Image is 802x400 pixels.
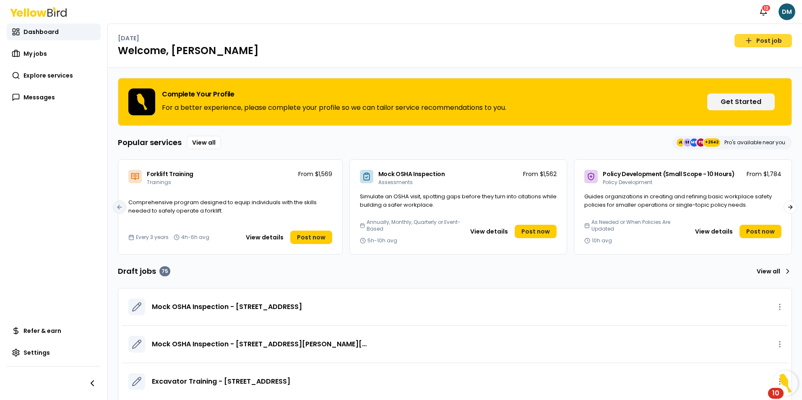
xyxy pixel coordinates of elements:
[128,198,317,215] span: Comprehensive program designed to equip individuals with the skills needed to safely operate a fo...
[136,234,169,241] span: Every 3 years
[603,170,734,178] span: Policy Development (Small Scope - 10 Hours)
[23,28,59,36] span: Dashboard
[118,78,792,126] div: Complete Your ProfileFor a better experience, please complete your profile so we can tailor servi...
[591,219,687,232] span: As Needed or When Policies Are Updated
[677,138,685,147] span: JL
[152,302,302,312] a: Mock OSHA Inspection - [STREET_ADDRESS]
[7,45,101,62] a: My jobs
[690,138,698,147] span: MB
[515,225,557,238] a: Post now
[378,170,445,178] span: Mock OSHA Inspection
[747,170,781,178] p: From $1,784
[592,237,612,244] span: 10h avg
[740,225,781,238] a: Post now
[734,34,792,47] a: Post job
[697,138,705,147] span: FD
[187,136,221,149] a: View all
[378,179,413,186] span: Assessments
[147,170,193,178] span: Forklift Training
[690,225,738,238] button: View details
[23,348,50,357] span: Settings
[23,49,47,58] span: My jobs
[521,227,550,236] span: Post now
[297,233,325,242] span: Post now
[773,371,798,396] button: Open Resource Center, 10 new notifications
[298,170,332,178] p: From $1,569
[761,4,771,12] div: 12
[755,3,772,20] button: 12
[465,225,513,238] button: View details
[152,339,367,349] a: Mock OSHA Inspection - [STREET_ADDRESS][PERSON_NAME][PERSON_NAME]
[162,91,506,98] h3: Complete Your Profile
[290,231,332,244] a: Post now
[584,192,772,209] span: Guides organizations in creating and refining basic workplace safety policies for smaller operati...
[162,103,506,113] p: For a better experience, please complete your profile so we can tailor service recommendations to...
[707,94,775,110] button: Get Started
[779,3,795,20] span: DM
[367,237,397,244] span: 5h-10h avg
[241,231,289,244] button: View details
[181,234,209,241] span: 4h-6h avg
[152,377,290,387] a: Excavator Training - [STREET_ADDRESS]
[159,266,170,276] div: 75
[118,44,792,57] h1: Welcome, [PERSON_NAME]
[23,71,73,80] span: Explore services
[7,344,101,361] a: Settings
[705,138,719,147] span: +2642
[23,93,55,101] span: Messages
[753,265,792,278] a: View all
[118,265,170,277] h3: Draft jobs
[147,179,171,186] span: Trainings
[7,67,101,84] a: Explore services
[118,137,182,148] h3: Popular services
[523,170,557,178] p: From $1,562
[118,34,139,42] p: [DATE]
[603,179,652,186] span: Policy Development
[360,192,557,209] span: Simulate an OSHA visit, spotting gaps before they turn into citations while building a safer work...
[746,227,775,236] span: Post now
[683,138,692,147] span: SB
[367,219,462,232] span: Annually, Monthly, Quarterly or Event-Based
[7,23,101,40] a: Dashboard
[724,139,785,146] p: Pro's available near you
[7,322,101,339] a: Refer & earn
[23,327,61,335] span: Refer & earn
[7,89,101,106] a: Messages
